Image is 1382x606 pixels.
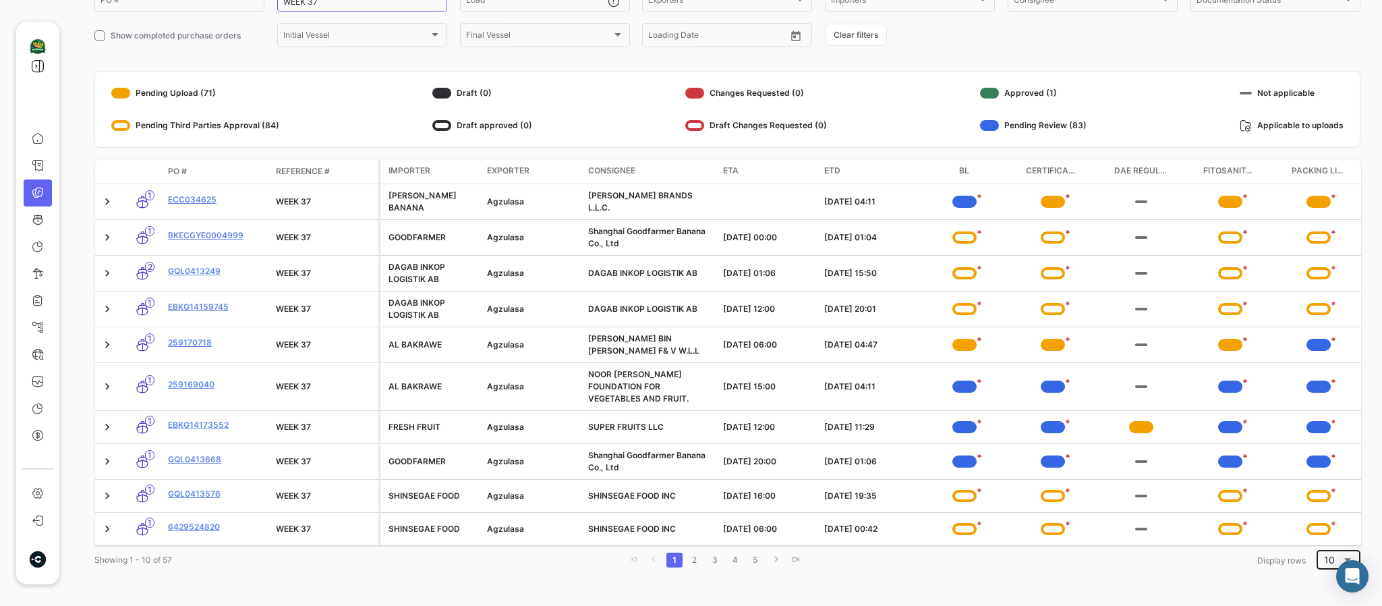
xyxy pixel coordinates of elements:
[100,380,114,393] a: Expand/Collapse Row
[824,523,915,535] div: [DATE] 00:42
[959,165,969,178] span: BL
[646,553,662,568] a: go to previous page
[824,456,915,468] div: [DATE] 01:06
[648,32,667,42] input: From
[487,421,577,433] div: Agzulasa
[145,450,154,460] span: 1
[487,165,529,177] span: Exporter
[1008,159,1097,184] datatable-header-cell: CERTIFICADO CO
[1275,159,1363,184] datatable-header-cell: PACKING LIST
[745,549,766,572] li: page 5
[145,262,154,272] span: 2
[1240,82,1344,104] div: Not applicable
[583,159,718,184] datatable-header-cell: Consignee
[666,553,683,568] a: 1
[727,553,743,568] a: 4
[487,231,577,244] div: Agzulasa
[588,226,706,248] span: Shanghai Goodfarmer Banana Co., Ltd
[466,32,612,42] span: Final Vessel
[100,522,114,536] a: Expand/Collapse Row
[168,488,265,500] a: GQL0413576
[388,421,476,433] div: FRESH FRUIT
[145,226,154,236] span: 1
[824,303,915,315] div: [DATE] 20:01
[388,456,476,468] div: GOODFARMER
[276,421,373,433] div: WEEK 37
[723,267,813,279] div: [DATE] 01:06
[100,195,114,209] a: Expand/Collapse Row
[747,553,764,568] a: 5
[100,302,114,316] a: Expand/Collapse Row
[388,523,476,535] div: SHINSEGAE FOOD
[1186,159,1274,184] datatable-header-cell: FITOSANITARIO
[824,490,915,502] div: [DATE] 19:35
[487,456,577,468] div: Agzulasa
[168,165,187,177] span: PO #
[588,450,706,472] span: Shanghai Goodfarmer Banana Co., Ltd
[168,379,265,391] a: 259169040
[276,231,373,244] div: WEEK 37
[824,196,915,208] div: [DATE] 04:11
[168,521,265,533] a: 6429524820
[588,491,676,501] span: SHINSEGAE FOOD INC
[1324,554,1335,566] span: 10
[432,82,532,104] div: Draft (0)
[723,421,813,433] div: [DATE] 12:00
[725,549,745,572] li: page 4
[168,265,265,277] a: GQL0413249
[283,32,429,42] span: Initial Vessel
[388,190,476,214] div: [PERSON_NAME] BANANA
[270,160,378,183] datatable-header-cell: Reference #
[145,333,154,343] span: 1
[276,165,330,177] span: Reference #
[723,456,813,468] div: [DATE] 20:00
[100,489,114,503] a: Expand/Collapse Row
[145,416,154,426] span: 1
[980,115,1087,136] div: Pending Review (83)
[29,38,47,55] img: agzulasa-logo.png
[1240,115,1344,136] div: Applicable to uploads
[487,339,577,351] div: Agzulasa
[145,298,154,308] span: 1
[168,337,265,349] a: 259170718
[723,303,813,315] div: [DATE] 12:00
[276,339,373,351] div: WEEK 37
[588,304,697,314] span: DAGAB INKOP LOGISTIK AB
[788,553,804,568] a: go to last page
[388,490,476,502] div: SHINSEGAE FOOD
[168,229,265,242] a: BKECGYE0004999
[276,196,373,208] div: WEEK 37
[723,339,813,351] div: [DATE] 06:00
[380,159,482,184] datatable-header-cell: Importer
[1257,555,1306,566] span: Display rows
[723,523,813,535] div: [DATE] 06:00
[588,422,664,432] span: SUPER FRUITS LLC
[276,267,373,279] div: WEEK 37
[687,553,703,568] a: 2
[388,165,430,177] span: Importer
[168,419,265,431] a: EBKG14173552
[487,303,577,315] div: Agzulasa
[168,301,265,313] a: EBKG14159745
[111,82,279,104] div: Pending Upload (71)
[276,456,373,468] div: WEEK 37
[1292,165,1346,178] span: PACKING LIST
[145,190,154,200] span: 1
[1026,165,1080,178] span: CERTIFICADO CO
[723,381,813,393] div: [DATE] 15:00
[100,420,114,434] a: Expand/Collapse Row
[980,82,1087,104] div: Approved (1)
[100,455,114,468] a: Expand/Collapse Row
[487,523,577,535] div: Agzulasa
[723,165,739,177] span: ETA
[111,30,241,42] span: Show completed purchase orders
[588,369,689,404] span: NOOR AL HUDA FOUNDATION FOR VEGETABLES AND FRUIT.
[588,190,693,213] span: CHIQUITA BRANDS L.L.C.
[1097,159,1186,184] datatable-header-cell: DAE REGULARIZADA
[685,549,705,572] li: page 2
[819,159,920,184] datatable-header-cell: ETD
[676,32,743,42] input: To
[432,115,532,136] div: Draft approved (0)
[824,421,915,433] div: [DATE] 11:29
[824,231,915,244] div: [DATE] 01:04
